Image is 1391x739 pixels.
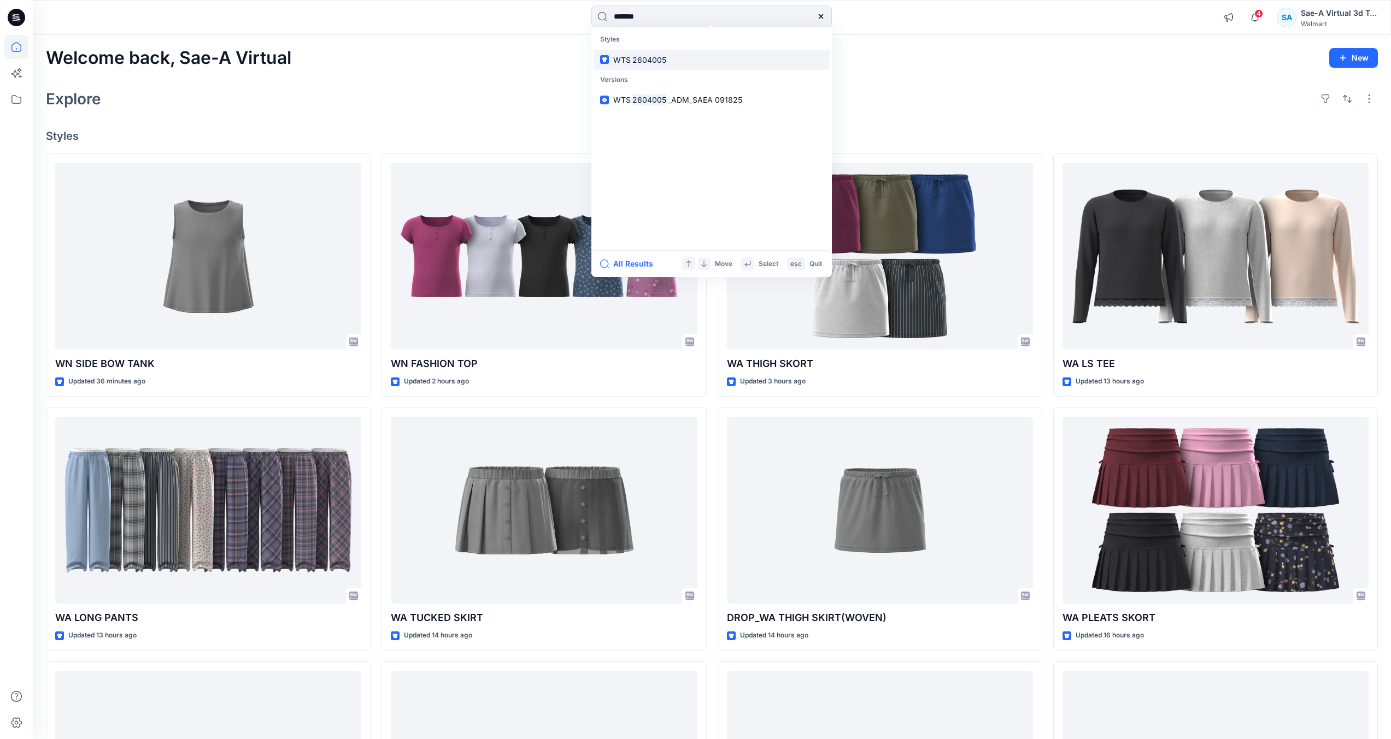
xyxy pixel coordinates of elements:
button: All Results [600,257,660,270]
p: Updated 13 hours ago [1076,376,1144,387]
a: WA PLEATS SKORT [1063,417,1369,604]
p: WN SIDE BOW TANK [55,356,361,371]
a: WA LS TEE [1063,163,1369,350]
p: Versions [594,70,830,90]
a: WTS2604005 [594,50,830,70]
p: Move [715,258,732,270]
h4: Styles [46,129,1378,143]
p: WA LS TEE [1063,356,1369,371]
p: Updated 14 hours ago [404,630,472,641]
a: DROP_WA THIGH SKIRT(WOVEN) [727,417,1033,604]
button: New [1329,48,1378,68]
p: WN FASHION TOP [391,356,697,371]
p: WA TUCKED SKIRT [391,610,697,625]
p: WA PLEATS SKORT [1063,610,1369,625]
p: Updated 3 hours ago [740,376,806,387]
span: WTS [613,95,631,104]
p: WA LONG PANTS [55,610,361,625]
p: Updated 14 hours ago [740,630,808,641]
p: Updated 2 hours ago [404,376,469,387]
a: WA THIGH SKORT [727,163,1033,350]
div: SA [1277,8,1296,27]
p: Updated 36 minutes ago [68,376,145,387]
p: DROP_WA THIGH SKIRT(WOVEN) [727,610,1033,625]
span: WTS [613,55,631,64]
p: Updated 16 hours ago [1076,630,1144,641]
p: Styles [594,29,830,50]
mark: 2604005 [631,54,668,66]
p: Updated 13 hours ago [68,630,137,641]
mark: 2604005 [631,93,668,106]
p: esc [790,258,802,270]
h2: Explore [46,90,101,108]
div: Sae-A Virtual 3d Team [1301,7,1377,20]
span: 4 [1254,9,1263,18]
p: WA THIGH SKORT [727,356,1033,371]
span: _ADM_SAEA 091825 [668,95,742,104]
div: Walmart [1301,20,1377,28]
a: WA TUCKED SKIRT [391,417,697,604]
p: Quit [809,258,822,270]
a: WA LONG PANTS [55,417,361,604]
a: WTS2604005_ADM_SAEA 091825 [594,90,830,110]
p: Select [759,258,778,270]
a: WN FASHION TOP [391,163,697,350]
a: WN SIDE BOW TANK [55,163,361,350]
h2: Welcome back, Sae-A Virtual [46,48,291,68]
